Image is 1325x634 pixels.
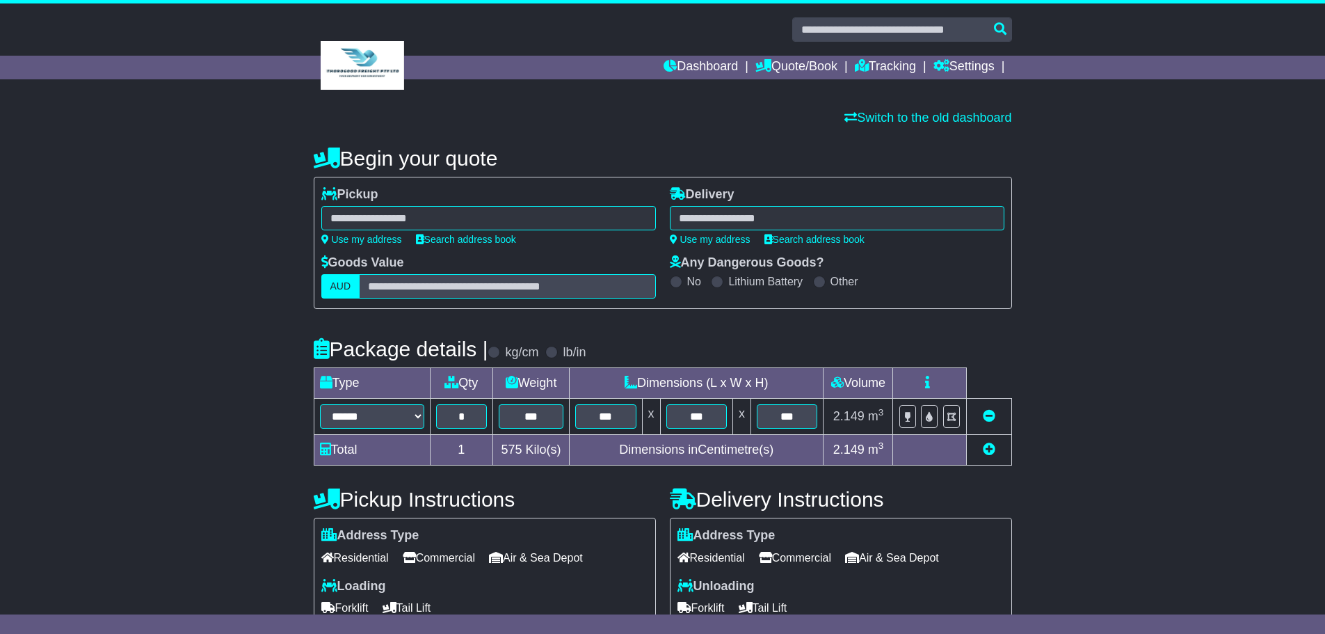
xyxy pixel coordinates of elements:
a: Use my address [670,234,750,245]
a: Use my address [321,234,402,245]
td: Type [314,368,430,399]
span: Air & Sea Depot [489,547,583,569]
a: Quote/Book [755,56,837,79]
td: x [732,399,750,435]
span: Forklift [321,597,369,619]
td: Dimensions in Centimetre(s) [570,435,824,466]
a: Settings [933,56,995,79]
label: Address Type [321,528,419,544]
a: Add new item [983,443,995,457]
label: AUD [321,274,360,299]
span: Tail Lift [739,597,787,619]
label: Lithium Battery [728,275,803,288]
span: Tail Lift [383,597,431,619]
a: Search address book [764,234,865,245]
label: lb/in [563,345,586,360]
span: Residential [677,547,745,569]
span: 575 [501,443,522,457]
label: Goods Value [321,255,404,271]
span: m [868,409,884,423]
td: Dimensions (L x W x H) [570,368,824,399]
label: Address Type [677,528,776,544]
span: Air & Sea Depot [845,547,939,569]
h4: Delivery Instructions [670,488,1012,511]
a: Dashboard [664,56,738,79]
label: kg/cm [505,345,538,360]
h4: Pickup Instructions [314,488,656,511]
label: Any Dangerous Goods? [670,255,824,271]
span: Commercial [403,547,475,569]
label: Delivery [670,187,734,203]
span: Residential [321,547,389,569]
h4: Package details | [314,338,488,360]
a: Switch to the old dashboard [844,111,1011,125]
sup: 3 [878,407,884,418]
td: Volume [824,368,893,399]
a: Tracking [855,56,916,79]
label: Pickup [321,187,378,203]
span: Forklift [677,597,725,619]
span: 2.149 [833,409,865,423]
span: Commercial [759,547,831,569]
td: x [642,399,660,435]
sup: 3 [878,441,884,451]
span: 2.149 [833,443,865,457]
td: Kilo(s) [493,435,570,466]
td: Weight [493,368,570,399]
a: Remove this item [983,409,995,423]
td: Qty [430,368,493,399]
label: Other [830,275,858,288]
label: No [687,275,701,288]
span: m [868,443,884,457]
td: 1 [430,435,493,466]
a: Search address book [416,234,516,245]
label: Loading [321,579,386,594]
td: Total [314,435,430,466]
h4: Begin your quote [314,147,1012,170]
label: Unloading [677,579,755,594]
